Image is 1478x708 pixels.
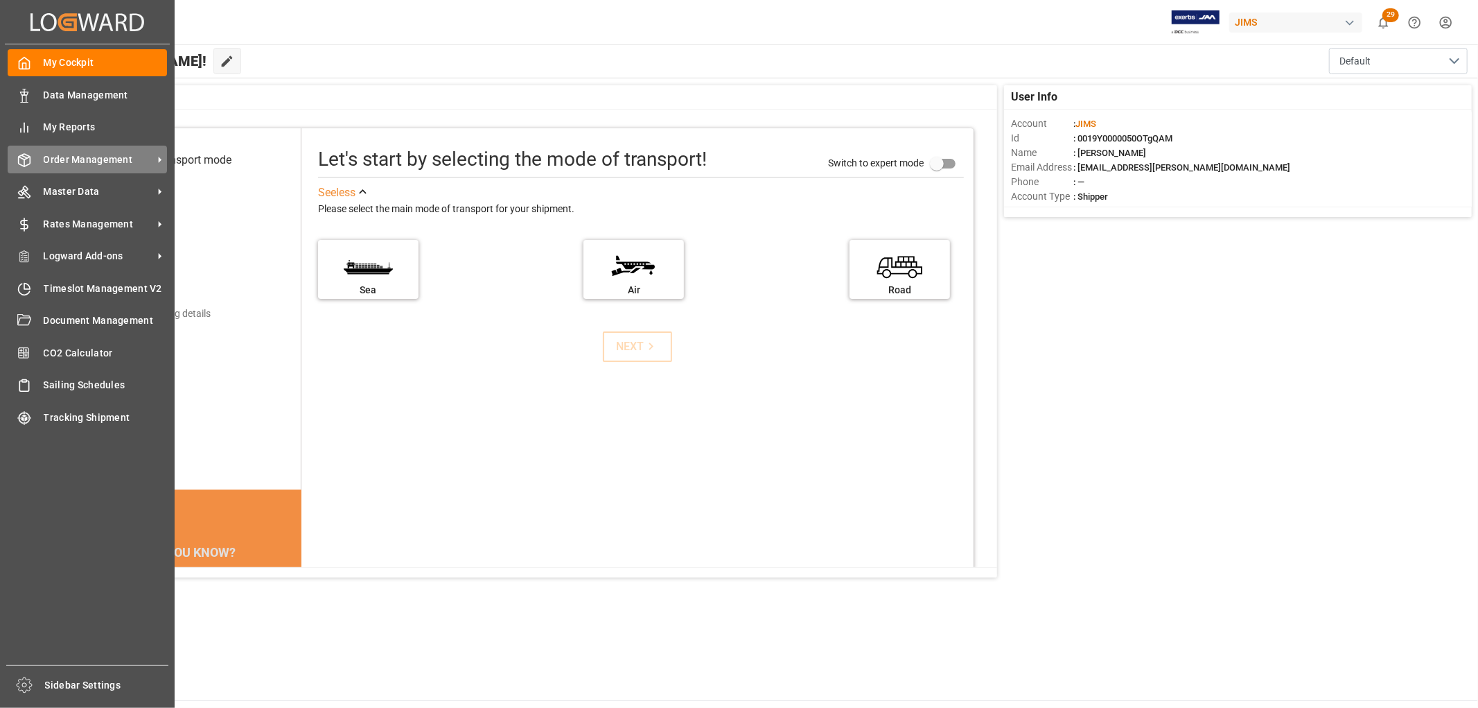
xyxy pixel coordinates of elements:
[44,153,153,167] span: Order Management
[1339,54,1371,69] span: Default
[590,283,677,297] div: Air
[1011,146,1073,160] span: Name
[8,372,167,399] a: Sailing Schedules
[44,411,168,425] span: Tracking Shipment
[1229,12,1362,33] div: JIMS
[8,275,167,302] a: Timeslot Management V2
[8,339,167,366] a: CO2 Calculator
[1399,7,1430,38] button: Help Center
[44,184,153,199] span: Master Data
[44,346,168,361] span: CO2 Calculator
[318,145,707,174] div: Let's start by selecting the mode of transport!
[78,538,301,567] div: DID YOU KNOW?
[616,338,658,355] div: NEXT
[1329,48,1468,74] button: open menu
[1073,191,1108,202] span: : Shipper
[1011,89,1057,105] span: User Info
[1382,8,1399,22] span: 29
[44,88,168,103] span: Data Management
[1011,131,1073,146] span: Id
[44,55,168,70] span: My Cockpit
[1075,119,1096,129] span: JIMS
[44,313,168,328] span: Document Management
[124,152,231,169] div: Select transport mode
[325,283,412,297] div: Sea
[8,404,167,431] a: Tracking Shipment
[1011,189,1073,204] span: Account Type
[8,81,167,108] a: Data Management
[318,201,964,218] div: Please select the main mode of transport for your shipment.
[44,249,153,264] span: Logward Add-ons
[1073,148,1146,158] span: : [PERSON_NAME]
[1073,162,1290,173] span: : [EMAIL_ADDRESS][PERSON_NAME][DOMAIN_NAME]
[8,114,167,141] a: My Reports
[45,678,169,693] span: Sidebar Settings
[44,282,168,296] span: Timeslot Management V2
[1368,7,1399,38] button: show 29 new notifications
[58,48,206,74] span: Hello [PERSON_NAME]!
[8,49,167,76] a: My Cockpit
[44,120,168,135] span: My Reports
[1172,10,1220,35] img: Exertis%20JAM%20-%20Email%20Logo.jpg_1722504956.jpg
[1073,177,1084,187] span: : —
[1011,175,1073,189] span: Phone
[282,567,301,667] button: next slide / item
[1229,9,1368,35] button: JIMS
[1011,116,1073,131] span: Account
[1011,160,1073,175] span: Email Address
[1073,119,1096,129] span: :
[318,184,355,201] div: See less
[828,157,924,168] span: Switch to expert mode
[8,307,167,334] a: Document Management
[44,378,168,392] span: Sailing Schedules
[44,217,153,232] span: Rates Management
[1073,133,1172,144] span: : 0019Y0000050OTgQAM
[94,567,285,650] div: Maritime transport emits around 940 million tons of CO2 annually and is responsible for about 2.5...
[603,331,672,362] button: NEXT
[856,283,943,297] div: Road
